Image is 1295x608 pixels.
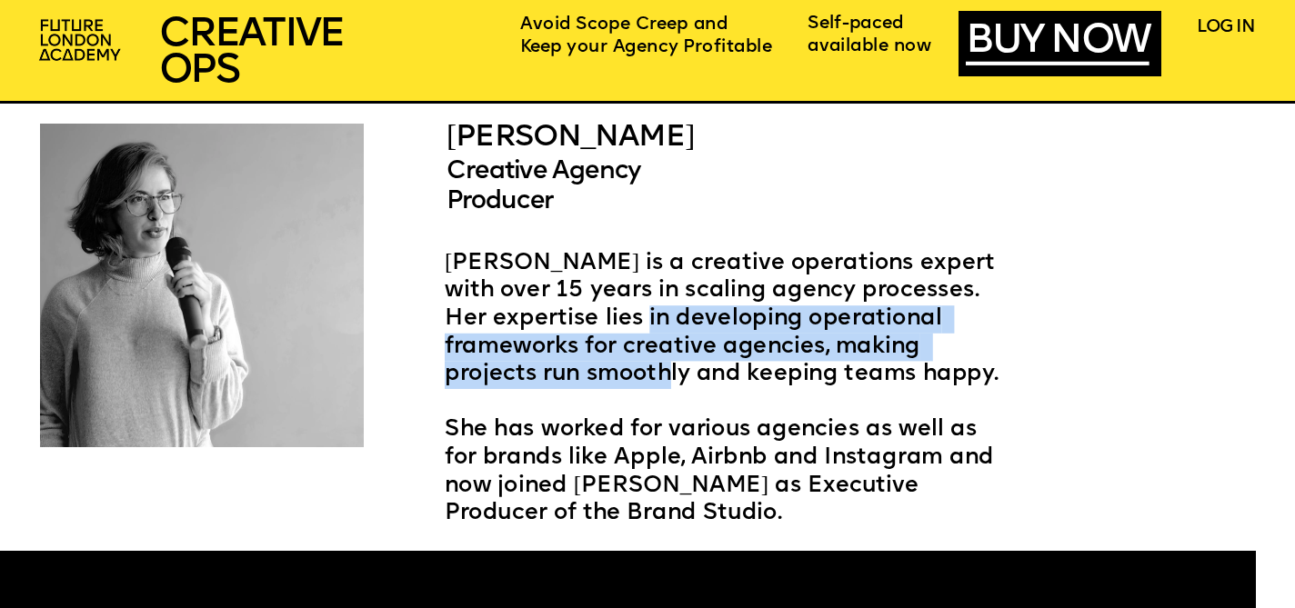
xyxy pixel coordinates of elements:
span: She has worked for various agencies as well as for brands like Apple, Airbnb and Instagram and no... [445,419,999,523]
span: [PERSON_NAME] [447,122,694,152]
span: Creative Agency Producer [447,159,646,214]
span: available now [808,38,931,55]
img: upload-2f72e7a8-3806-41e8-b55b-d754ac055a4a.png [32,12,132,71]
span: [PERSON_NAME] is a creative operations expert with over 15 years in scaling agency processes. Her... [445,253,1001,385]
a: LOG IN [1197,19,1254,35]
span: CREATIVE OPS [159,15,343,93]
a: BUY NOW [966,22,1149,66]
img: upload-38f1026f-a674-439f-99da-eea55d3ead0f.jpg [40,124,364,447]
span: Keep your Agency Profitable [520,39,772,55]
span: Self-paced [808,15,904,32]
span: Avoid Scope Creep and [520,16,728,33]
